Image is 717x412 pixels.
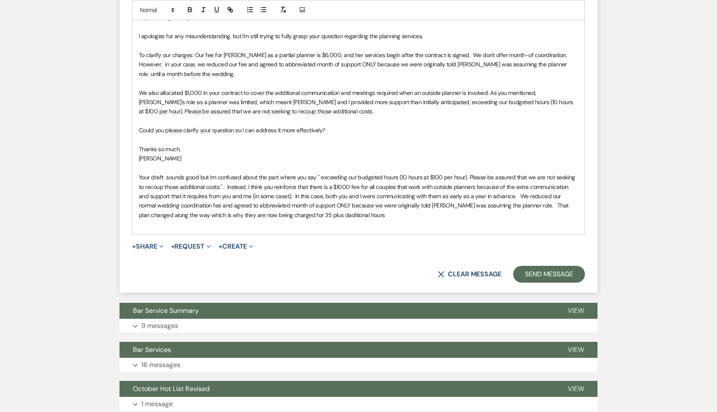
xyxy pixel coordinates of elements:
[139,51,569,78] span: To clarify our charges: Our fee for [PERSON_NAME] as a partial planner is $6,000, and her service...
[218,243,253,250] button: Create
[171,243,211,250] button: Request
[568,306,584,315] span: View
[132,243,164,250] button: Share
[120,319,597,333] button: 9 messages
[139,173,577,219] span: Your draft sounds good but Im confused about the part where you say " exceeding our budgeted hour...
[139,145,181,153] span: Thanks so much,
[568,384,584,393] span: View
[554,303,597,319] button: View
[438,271,501,278] button: Clear message
[120,358,597,372] button: 16 messages
[120,342,554,358] button: Bar Services
[139,89,574,115] span: We also allocated $1,000 in your contract to cover the additional communication and meetings requ...
[554,342,597,358] button: View
[141,320,178,331] p: 9 messages
[139,14,189,21] span: Hi [PERSON_NAME],
[120,397,597,411] button: 1 message
[139,155,182,162] span: [PERSON_NAME]
[218,243,222,250] span: +
[513,266,585,283] button: Send Message
[139,32,423,40] span: I apologize for any misunderstanding, but I'm still trying to fully grasp your question regarding...
[568,345,584,354] span: View
[133,345,171,354] span: Bar Services
[132,243,136,250] span: +
[120,303,554,319] button: Bar Service Summary
[141,360,180,370] p: 16 messages
[141,399,173,409] p: 1 message
[554,381,597,397] button: View
[133,384,210,393] span: October Hot List Revised
[133,306,199,315] span: Bar Service Summary
[120,381,554,397] button: October Hot List Revised
[139,126,325,134] span: Could you please clarify your question so I can address it more effectively?
[171,243,175,250] span: +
